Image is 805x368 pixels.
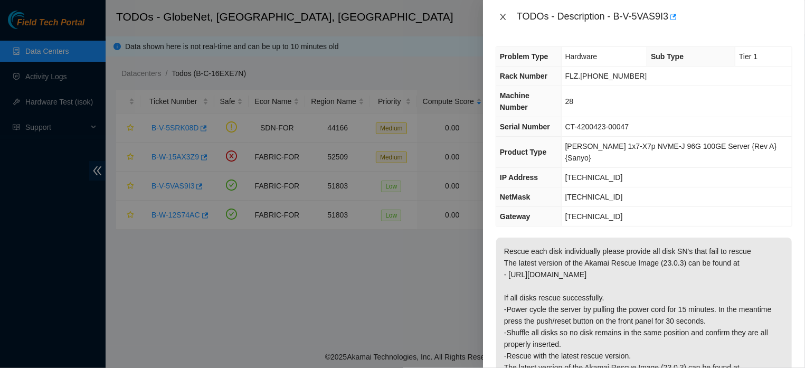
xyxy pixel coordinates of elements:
span: [PERSON_NAME] 1x7-X7p NVME-J 96G 100GE Server {Rev A}{Sanyo} [565,142,777,162]
span: NetMask [500,193,531,201]
span: Rack Number [500,72,547,80]
span: Machine Number [500,91,529,111]
span: Problem Type [500,52,548,61]
span: Gateway [500,212,531,221]
span: close [499,13,507,21]
span: [TECHNICAL_ID] [565,212,623,221]
span: CT-4200423-00047 [565,122,629,131]
span: Hardware [565,52,598,61]
span: [TECHNICAL_ID] [565,173,623,182]
div: TODOs - Description - B-V-5VAS9I3 [517,8,792,25]
span: [TECHNICAL_ID] [565,193,623,201]
span: Product Type [500,148,546,156]
span: Sub Type [651,52,684,61]
span: Tier 1 [739,52,757,61]
span: 28 [565,97,574,106]
span: FLZ.[PHONE_NUMBER] [565,72,647,80]
span: Serial Number [500,122,550,131]
span: IP Address [500,173,538,182]
button: Close [496,12,510,22]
